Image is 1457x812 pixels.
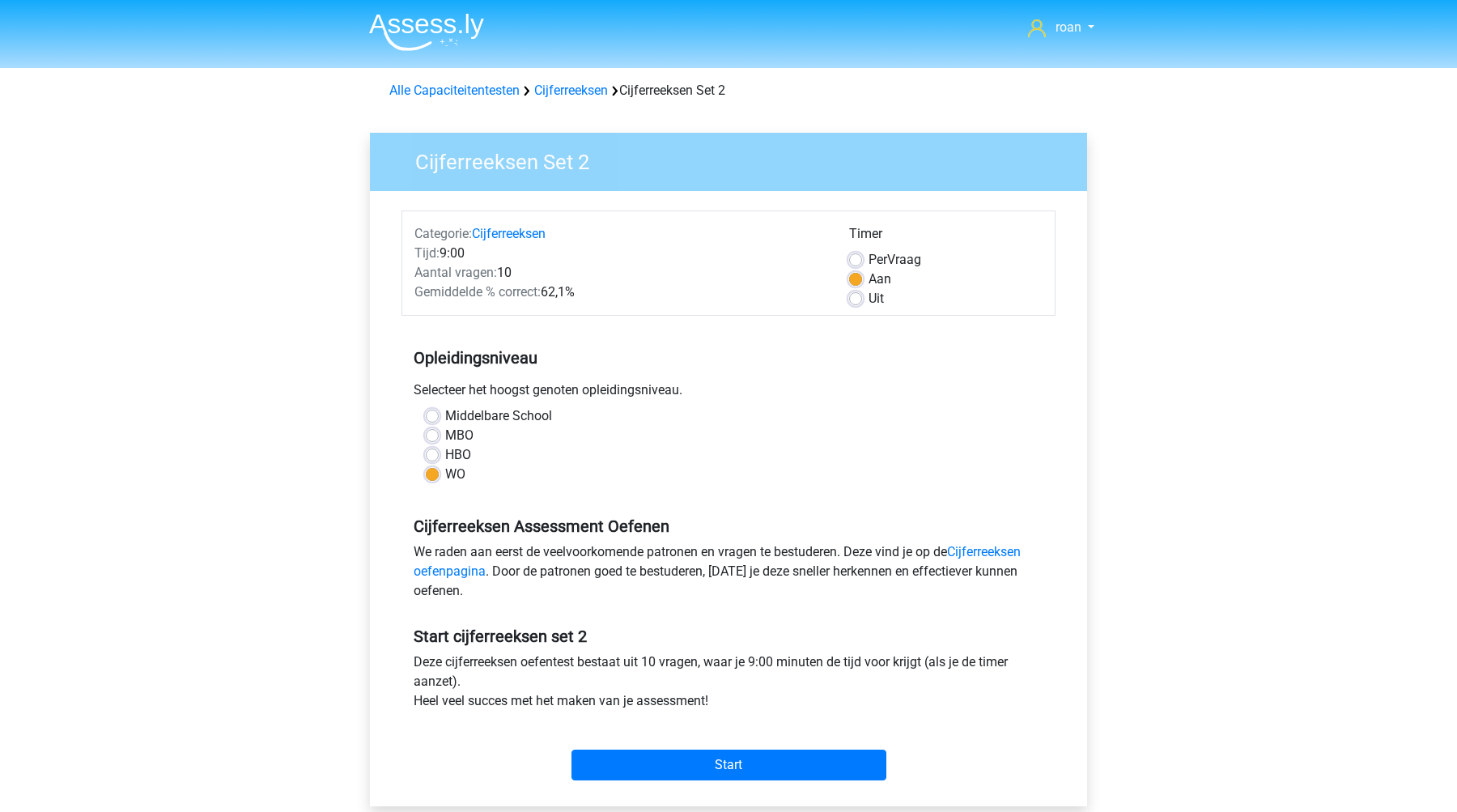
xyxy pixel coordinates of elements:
[869,270,891,289] label: Aan
[869,289,884,308] label: Uit
[472,226,546,241] a: Cijferreeksen
[414,342,1043,374] h5: Opleidingsniveau
[869,252,887,267] span: Per
[414,627,1043,646] h5: Start cijferreeksen set 2
[414,245,440,261] span: Tijd:
[869,250,921,270] label: Vraag
[402,244,837,263] div: 9:00
[414,284,541,300] span: Gemiddelde % correct:
[445,426,474,445] label: MBO
[383,81,1074,100] div: Cijferreeksen Set 2
[401,542,1056,607] div: We raden aan eerst de veelvoorkomende patronen en vragen te bestuderen. Deze vind je op de . Door...
[445,445,471,465] label: HBO
[389,83,520,98] a: Alle Capaciteitentesten
[414,517,1043,536] h5: Cijferreeksen Assessment Oefenen
[402,263,837,283] div: 10
[445,465,465,484] label: WO
[402,283,837,302] div: 62,1%
[534,83,608,98] a: Cijferreeksen
[445,406,552,426] label: Middelbare School
[401,380,1056,406] div: Selecteer het hoogst genoten opleidingsniveau.
[571,750,886,780] input: Start
[396,143,1075,175] h3: Cijferreeksen Set 2
[1022,18,1101,37] a: roan
[849,224,1043,250] div: Timer
[414,265,497,280] span: Aantal vragen:
[414,226,472,241] span: Categorie:
[369,13,484,51] img: Assessly
[401,653,1056,717] div: Deze cijferreeksen oefentest bestaat uit 10 vragen, waar je 9:00 minuten de tijd voor krijgt (als...
[1056,19,1081,35] span: roan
